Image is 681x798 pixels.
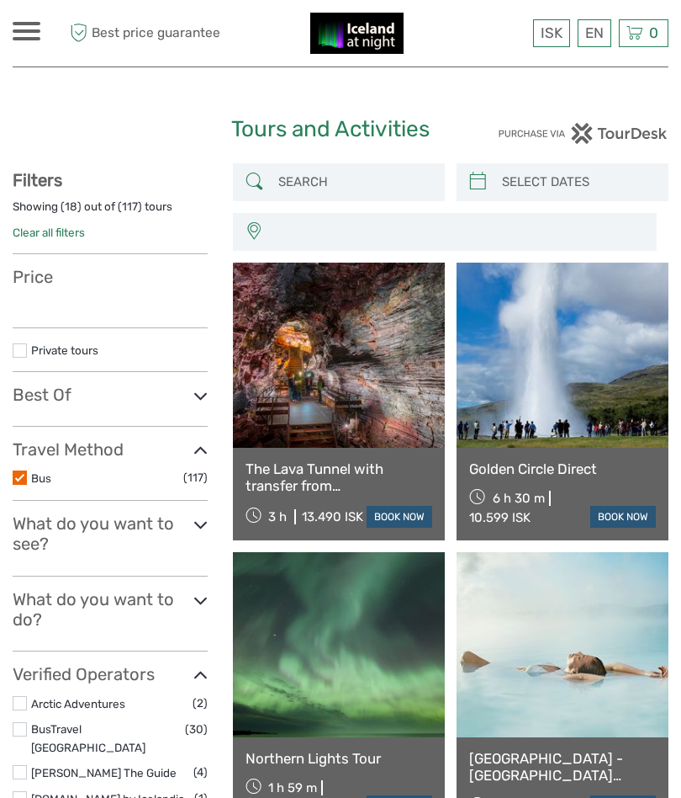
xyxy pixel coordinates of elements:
[31,766,177,779] a: [PERSON_NAME] The Guide
[193,694,208,713] span: (2)
[493,491,545,506] span: 6 h 30 m
[13,664,208,684] h3: Verified Operators
[31,343,98,357] a: Private tours
[13,439,208,460] h3: Travel Method
[31,471,51,485] a: Bus
[498,123,668,144] img: PurchaseViaTourDesk.png
[13,513,208,555] h3: What do you want to see?
[13,199,208,225] div: Showing ( ) out of ( ) tours
[13,226,85,239] a: Clear all filters
[231,116,450,143] h1: Tours and Activities
[13,267,208,287] h3: Price
[469,750,656,785] a: [GEOGRAPHIC_DATA] - [GEOGRAPHIC_DATA] Comfort including admission
[122,199,138,215] label: 117
[268,780,317,795] span: 1 h 59 m
[185,720,208,739] span: (30)
[13,385,208,405] h3: Best Of
[469,510,531,525] div: 10.599 ISK
[541,24,562,41] span: ISK
[272,168,436,197] input: SEARCH
[302,509,363,524] div: 13.490 ISK
[495,168,660,197] input: SELECT DATES
[66,19,220,47] span: Best price guarantee
[268,509,287,524] span: 3 h
[183,468,208,487] span: (117)
[245,460,432,495] a: The Lava Tunnel with transfer from [GEOGRAPHIC_DATA]
[31,697,125,710] a: Arctic Adventures
[13,589,208,630] h3: What do you want to do?
[469,460,656,477] a: Golden Circle Direct
[310,13,404,54] img: 2375-0893e409-a1bb-4841-adb0-b7e32975a913_logo_small.jpg
[647,24,661,41] span: 0
[367,506,432,528] a: book now
[13,170,62,190] strong: Filters
[590,506,656,528] a: book now
[578,19,611,47] div: EN
[245,750,432,767] a: Northern Lights Tour
[31,722,145,755] a: BusTravel [GEOGRAPHIC_DATA]
[193,763,208,782] span: (4)
[65,199,77,215] label: 18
